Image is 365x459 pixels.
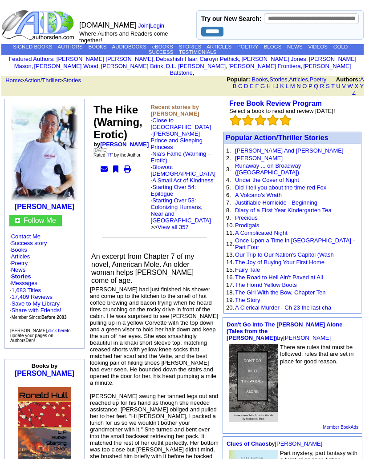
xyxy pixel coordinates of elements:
[342,83,346,89] a: V
[235,199,317,206] a: Justifiable Homicide - Beginning
[333,44,348,49] a: GOLD
[235,229,288,236] a: A Complicated Night
[272,83,274,89] a: I
[11,266,26,273] a: News
[235,177,299,183] a: Under the Cover of Night
[11,105,78,201] img: 3918.JPG
[275,440,322,447] a: [PERSON_NAME]
[227,440,322,447] font: by
[58,44,83,49] a: AUTHORS
[235,237,355,250] a: Once Upon a Time in [GEOGRAPHIC_DATA] - Part Four
[179,49,216,55] a: TESTIMONIALS
[229,100,322,107] b: Free Book Review Program
[12,294,53,300] a: 17,409 Reviews
[207,44,231,49] a: ARTICLES
[336,83,340,89] a: U
[11,260,28,266] a: Poetry
[226,207,231,213] font: 8.
[226,184,231,191] font: 5.
[158,224,189,230] a: View all 357
[151,150,215,230] font: ·
[240,57,241,62] font: i
[93,104,142,141] font: The Hike (Warning, Erotic)
[226,199,231,206] font: 7.
[235,162,301,176] a: Runaway ... on Broadway ([GEOGRAPHIC_DATA])
[179,44,201,49] a: STORIES
[226,192,231,198] font: 6.
[267,114,279,126] img: bigemptystars.png
[13,44,52,49] a: SIGNED BOOKS
[255,114,266,126] img: bigemptystars.png
[289,76,308,83] a: Articles
[276,83,279,89] a: J
[360,83,364,89] a: Y
[267,83,271,89] a: H
[227,76,250,83] b: Popular:
[9,233,80,321] font: · · · · · · ·
[227,76,364,96] font: , , ,
[226,166,231,173] font: 3.
[91,253,194,284] font: An excerpt from Chapter 7 of my novel, American Mole. An older woman helps [PERSON_NAME] come of ...
[226,282,234,288] font: 17.
[152,177,213,184] a: A Small Act of Kindness
[226,304,234,311] font: 20.
[235,289,326,296] a: The Girl With the Bow, Chapter Ten
[355,83,359,89] a: X
[14,56,357,76] font: , , , , , , , , , ,
[151,150,211,164] a: Nia’s Fame (Warning – Erotic)
[151,184,211,230] font: ·
[8,56,54,62] font: :
[79,21,136,29] font: [DOMAIN_NAME]
[226,297,234,303] font: 19.
[250,83,254,89] a: E
[5,77,21,84] a: Home
[331,83,335,89] a: T
[235,155,283,161] a: [PERSON_NAME]
[34,63,98,69] a: [PERSON_NAME] Wood
[151,184,196,197] a: Starting Over 54: Epilogue
[138,22,149,29] a: Join
[11,246,27,253] a: Books
[100,141,149,148] a: [PERSON_NAME]
[320,83,324,89] a: R
[235,282,297,288] a: The Horrid Yellow Boots
[235,147,343,154] a: [PERSON_NAME] And [PERSON_NAME]
[283,334,331,341] a: [PERSON_NAME]
[45,382,45,386] img: shim.gif
[151,130,203,150] a: [PERSON_NAME] Prince and Sleeping Princess
[15,370,74,377] a: [PERSON_NAME]
[1,9,76,40] img: logo_ad.gif
[9,280,37,286] font: ·
[101,63,163,69] a: [PERSON_NAME] Brink
[201,15,261,22] label: Try our New Search:
[12,315,67,320] font: Member Since:
[15,203,74,210] b: [PERSON_NAME]
[235,266,260,273] a: Fairy Tale
[151,164,215,177] a: Blowout [DEMOGRAPHIC_DATA]
[151,197,211,224] a: Starting Over 53: Colonizing Humans, Near and [GEOGRAPHIC_DATA]
[235,214,258,221] a: Precious
[24,217,56,224] a: Follow Me
[226,134,328,141] a: Popular Action/Thriller Stories
[10,287,67,320] font: · ·
[308,57,308,62] font: i
[151,104,199,117] b: Recent stories by [PERSON_NAME]
[151,197,211,230] font: · >>
[226,266,234,273] font: 15.
[235,222,259,229] a: Prodigals
[323,425,358,430] a: Member BookAds
[151,177,214,230] font: ·
[108,153,111,157] a: R
[308,44,327,49] a: VIDEOS
[226,241,234,247] font: 12.
[280,344,353,365] font: There are rules that must be followed; rules that are set in place for good reason.
[12,287,41,294] a: 1,683 Titles
[10,328,71,343] font: [PERSON_NAME], to update your pages on AuthorsDen!
[79,30,168,44] font: Where Authors and Readers come together!
[226,229,234,236] font: 11.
